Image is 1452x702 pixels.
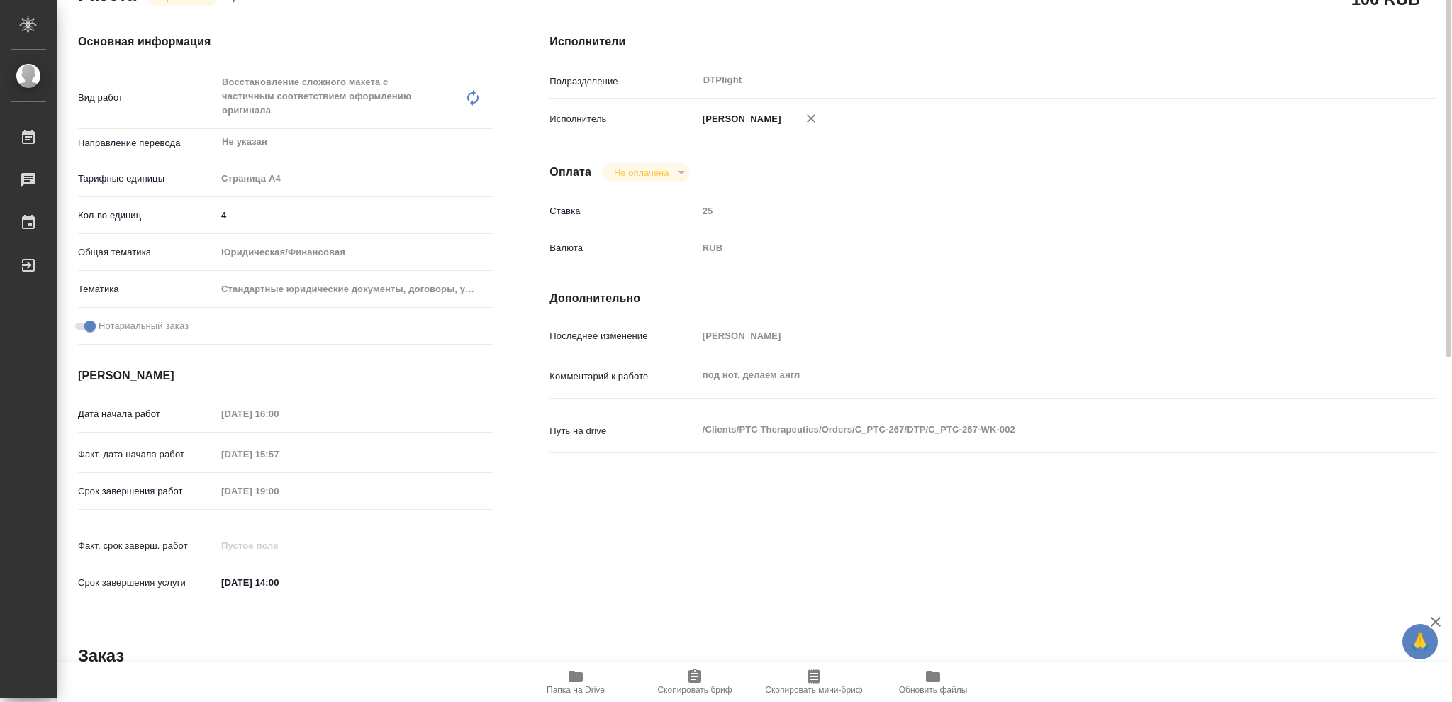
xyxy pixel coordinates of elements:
[78,208,216,223] p: Кол-во единиц
[765,685,862,695] span: Скопировать мини-бриф
[698,236,1363,260] div: RUB
[78,245,216,260] p: Общая тематика
[216,167,493,191] div: Страница А4
[549,369,697,384] p: Комментарий к работе
[698,201,1363,221] input: Пустое поле
[216,444,340,464] input: Пустое поле
[549,290,1436,307] h4: Дополнительно
[549,164,591,181] h4: Оплата
[216,535,340,556] input: Пустое поле
[603,163,690,182] div: В работе
[754,662,873,702] button: Скопировать мини-бриф
[610,167,673,179] button: Не оплачена
[547,685,605,695] span: Папка на Drive
[516,662,635,702] button: Папка на Drive
[899,685,968,695] span: Обновить файлы
[78,172,216,186] p: Тарифные единицы
[78,367,493,384] h4: [PERSON_NAME]
[78,136,216,150] p: Направление перевода
[78,645,124,667] h2: Заказ
[549,112,697,126] p: Исполнитель
[698,112,781,126] p: [PERSON_NAME]
[78,539,216,553] p: Факт. срок заверш. работ
[78,484,216,498] p: Срок завершения работ
[216,277,493,301] div: Стандартные юридические документы, договоры, уставы
[795,103,827,134] button: Удалить исполнителя
[78,33,493,50] h4: Основная информация
[216,572,340,593] input: ✎ Введи что-нибудь
[657,685,732,695] span: Скопировать бриф
[1408,627,1432,657] span: 🙏
[99,319,189,333] span: Нотариальный заказ
[216,481,340,501] input: Пустое поле
[635,662,754,702] button: Скопировать бриф
[216,205,493,225] input: ✎ Введи что-нибудь
[78,576,216,590] p: Срок завершения услуги
[549,329,697,343] p: Последнее изменение
[549,241,697,255] p: Валюта
[78,447,216,462] p: Факт. дата начала работ
[873,662,993,702] button: Обновить файлы
[78,91,216,105] p: Вид работ
[698,363,1363,387] textarea: под нот, делаем англ
[698,325,1363,346] input: Пустое поле
[216,240,493,264] div: Юридическая/Финансовая
[1402,624,1438,659] button: 🙏
[549,204,697,218] p: Ставка
[78,282,216,296] p: Тематика
[549,74,697,89] p: Подразделение
[698,418,1363,442] textarea: /Clients/PTC Therapeutics/Orders/C_PTC-267/DTP/C_PTC-267-WK-002
[549,424,697,438] p: Путь на drive
[78,407,216,421] p: Дата начала работ
[549,33,1436,50] h4: Исполнители
[216,403,340,424] input: Пустое поле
